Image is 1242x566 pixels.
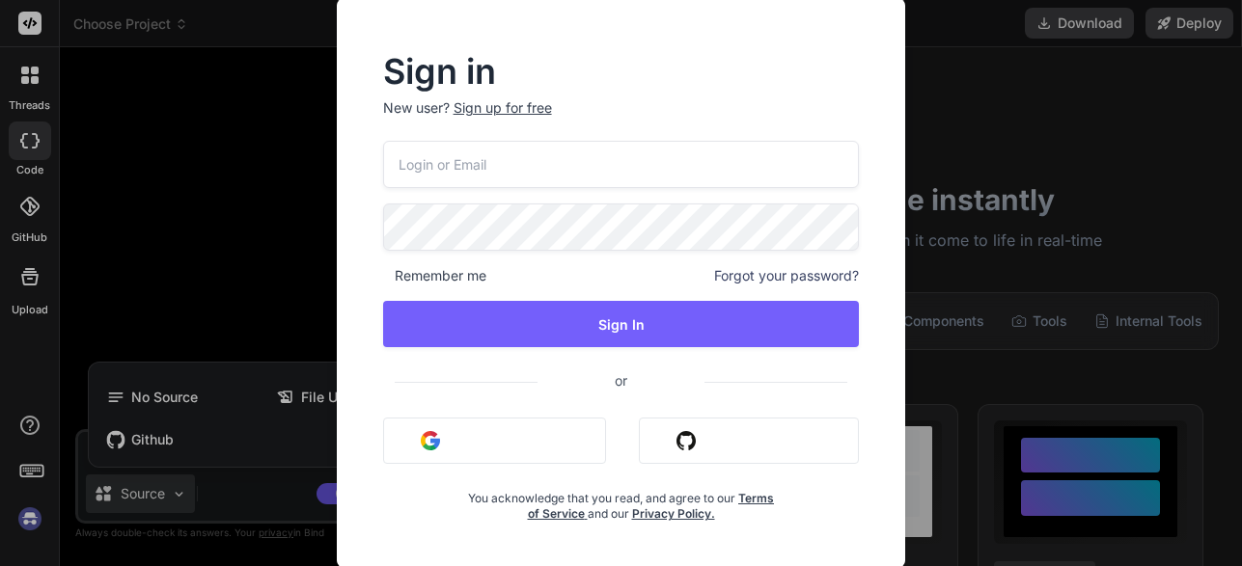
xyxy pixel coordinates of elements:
[383,418,606,464] button: Sign in with Google
[454,98,552,118] div: Sign up for free
[383,141,860,188] input: Login or Email
[632,506,715,521] a: Privacy Policy.
[383,266,486,285] span: Remember me
[639,418,859,464] button: Sign in with Github
[714,266,859,285] span: Forgot your password?
[528,491,775,521] a: Terms of Service
[538,357,704,404] span: or
[383,98,860,141] p: New user?
[383,56,860,87] h2: Sign in
[462,479,780,522] div: You acknowledge that you read, and agree to our and our
[676,431,696,450] img: github
[421,431,440,450] img: google
[383,301,860,347] button: Sign In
